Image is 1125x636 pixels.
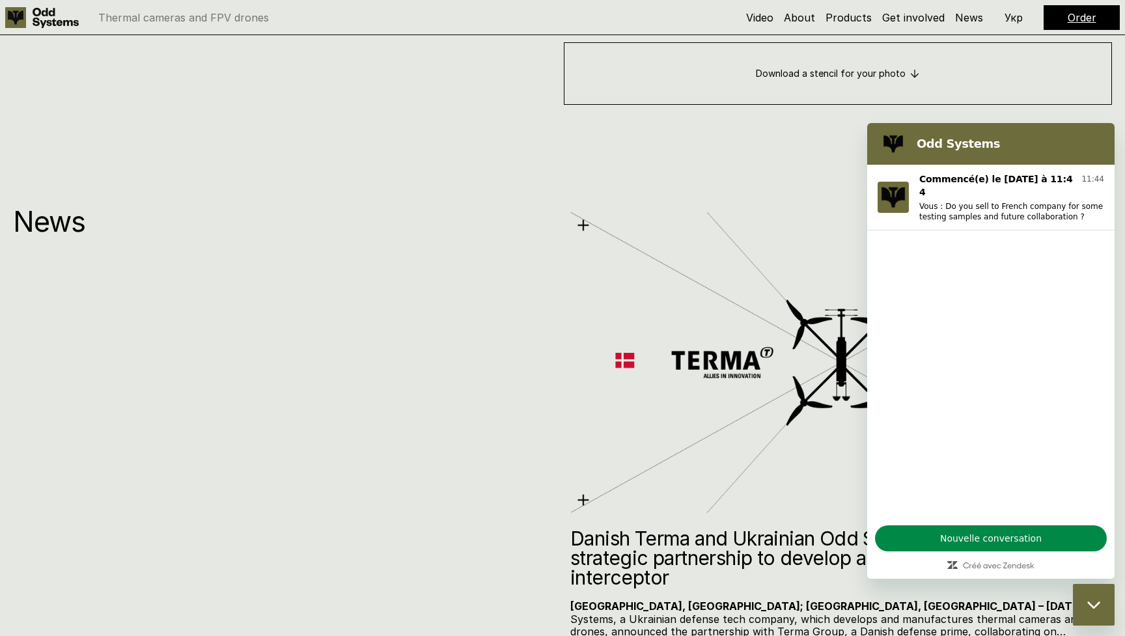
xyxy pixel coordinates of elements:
h2: Danish Terma and Ukrainian Odd Systems announce strategic partnership to develop an AI-powered dr... [570,529,1112,587]
iframe: Fenêtre de messagerie [867,123,1115,579]
iframe: Bouton de lancement de la fenêtre de messagerie, conversation en cours [1073,584,1115,626]
p: News [13,209,555,234]
a: News [955,11,983,24]
img: download icon [910,68,920,79]
a: Video [746,11,773,24]
a: Products [826,11,872,24]
p: Укр [1005,12,1023,23]
a: Order [1068,11,1096,24]
a: About [784,11,815,24]
strong: [GEOGRAPHIC_DATA], [GEOGRAPHIC_DATA]; [GEOGRAPHIC_DATA], [GEOGRAPHIC_DATA] – [DATE] [570,600,1083,613]
p: Thermal cameras and FPV drones [98,12,269,23]
a: Download a stencil for your photo [564,42,1112,105]
a: Get involved [882,11,945,24]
